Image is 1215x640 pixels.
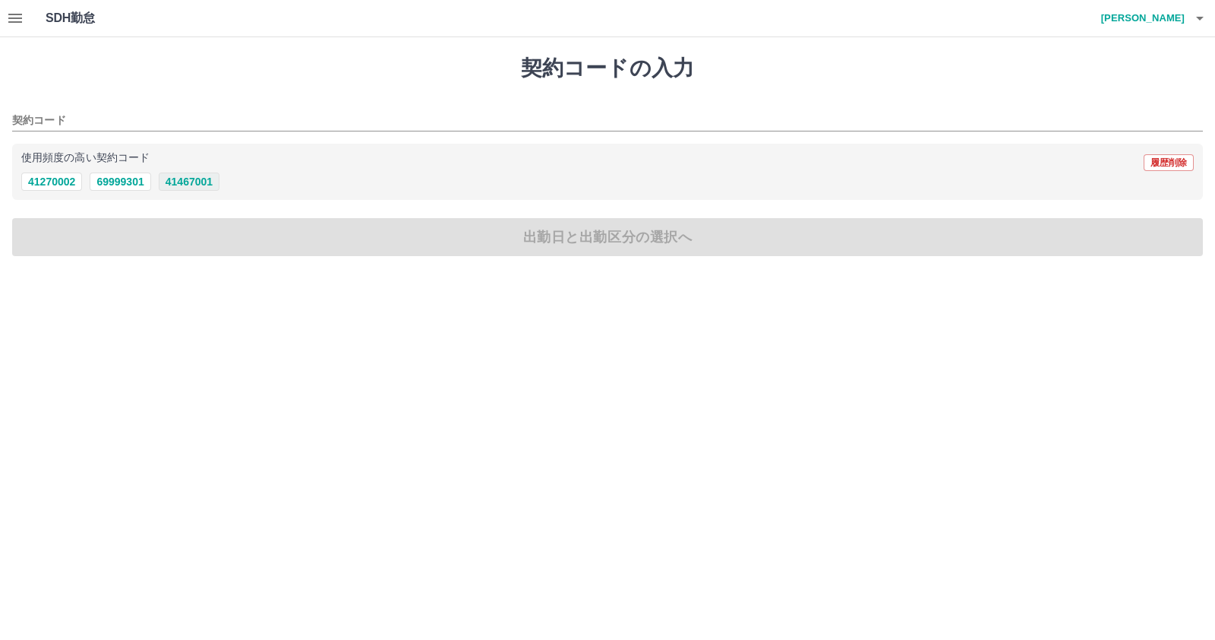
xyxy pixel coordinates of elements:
[21,153,150,163] p: 使用頻度の高い契約コード
[21,173,82,191] button: 41270002
[90,173,150,191] button: 69999301
[159,173,219,191] button: 41467001
[1144,154,1194,171] button: 履歴削除
[12,55,1203,81] h1: 契約コードの入力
